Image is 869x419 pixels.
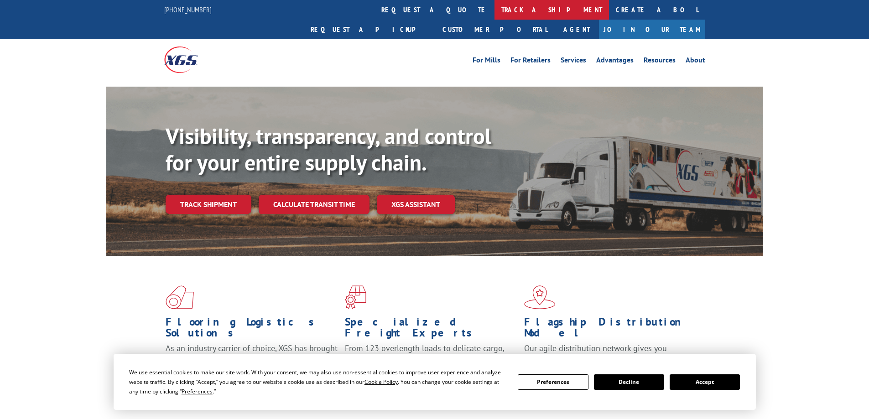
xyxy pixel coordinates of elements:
a: Join Our Team [599,20,705,39]
a: Customer Portal [436,20,554,39]
img: xgs-icon-flagship-distribution-model-red [524,285,556,309]
p: From 123 overlength loads to delicate cargo, our experienced staff knows the best way to move you... [345,343,517,383]
div: We use essential cookies to make our site work. With your consent, we may also use non-essential ... [129,367,507,396]
button: Preferences [518,374,588,390]
h1: Flooring Logistics Solutions [166,316,338,343]
a: Request a pickup [304,20,436,39]
a: Calculate transit time [259,195,369,214]
a: Agent [554,20,599,39]
b: Visibility, transparency, and control for your entire supply chain. [166,122,491,176]
span: As an industry carrier of choice, XGS has brought innovation and dedication to flooring logistics... [166,343,338,375]
span: Preferences [182,388,213,395]
a: [PHONE_NUMBER] [164,5,212,14]
a: Advantages [596,57,634,67]
a: Resources [644,57,676,67]
a: For Retailers [510,57,551,67]
a: XGS ASSISTANT [377,195,455,214]
h1: Specialized Freight Experts [345,316,517,343]
a: Services [561,57,586,67]
button: Accept [670,374,740,390]
a: About [686,57,705,67]
a: Track shipment [166,195,251,214]
span: Our agile distribution network gives you nationwide inventory management on demand. [524,343,692,364]
div: Cookie Consent Prompt [114,354,756,410]
img: xgs-icon-total-supply-chain-intelligence-red [166,285,194,309]
button: Decline [594,374,664,390]
img: xgs-icon-focused-on-flooring-red [345,285,366,309]
h1: Flagship Distribution Model [524,316,697,343]
span: Cookie Policy [364,378,398,386]
a: For Mills [473,57,500,67]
